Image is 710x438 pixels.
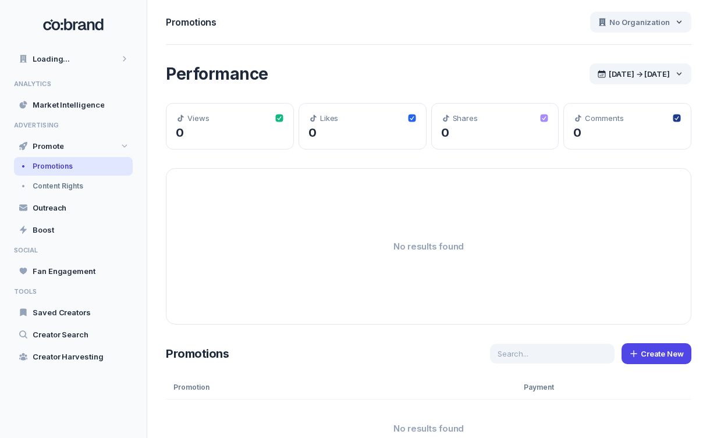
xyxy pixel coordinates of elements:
span: Promotion [173,383,210,392]
span: Payment [524,383,554,392]
a: Promotions [14,157,133,176]
span: 0 [441,126,449,140]
a: Outreach [14,198,133,218]
a: Market Intelligence [14,95,133,115]
a: Content Rights [14,177,133,195]
a: Fan Engagement [14,261,133,281]
span: Create New [641,348,684,359]
span: Views [187,113,210,123]
span: Promotions [166,347,229,361]
a: Saved Creators [14,302,133,322]
span: Shares [453,113,478,123]
span: Content Rights [33,181,83,191]
span: TOOLS [14,288,133,295]
button: Create New [622,343,691,364]
span: Creator Harvesting [33,351,104,362]
span: Outreach [33,202,66,213]
span: No results found [393,241,464,252]
span: ADVERTISING [14,122,133,129]
span: 0 [573,126,581,140]
a: Boost [14,220,133,240]
div: Promotion [166,376,516,399]
span: Likes [320,113,339,123]
span: Fan Engagement [33,266,95,276]
a: Creator Harvesting [14,347,133,366]
span: Performance [166,64,268,84]
span: Promotions [33,162,73,171]
span: [DATE] → [DATE] [609,69,670,79]
span: Comments [585,113,623,123]
input: Search... [490,344,615,364]
span: ANALYTICS [14,80,133,88]
span: Loading... [33,54,70,64]
span: Market Intelligence [33,99,104,110]
span: No results found [393,423,464,435]
span: Creator Search [33,329,88,340]
span: Boost [33,225,54,235]
div: Payment [516,376,691,399]
span: No Organization [609,17,670,27]
span: SOCIAL [14,247,133,254]
span: Promote [33,141,63,151]
span: 0 [308,126,317,140]
span: Saved Creators [33,307,91,318]
span: 0 [176,126,184,140]
a: Creator Search [14,325,133,344]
